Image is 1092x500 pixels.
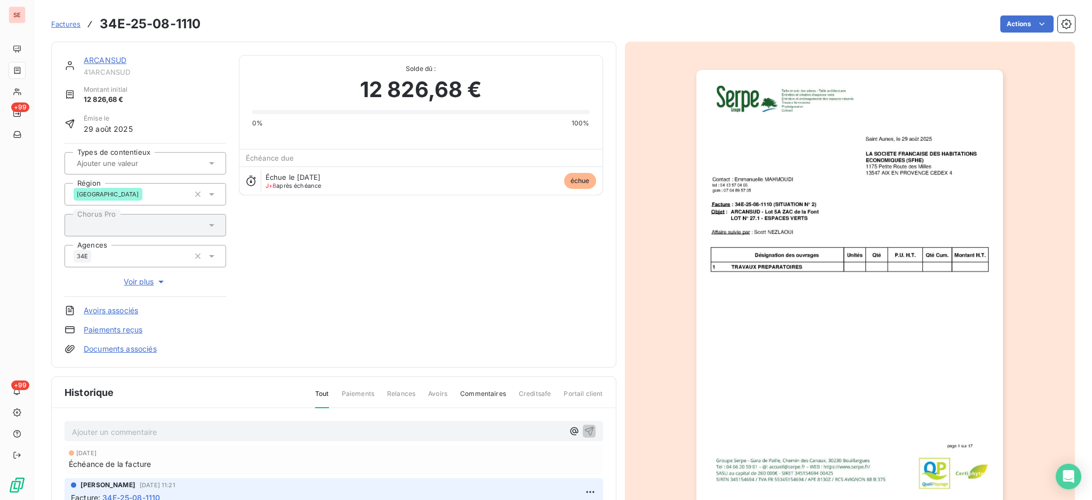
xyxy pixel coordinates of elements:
[246,154,294,162] span: Échéance due
[51,19,81,29] a: Factures
[84,55,126,65] a: ARCANSUD
[428,389,447,407] span: Avoirs
[140,482,175,488] span: [DATE] 11:21
[69,458,151,470] span: Échéance de la facture
[84,114,133,123] span: Émise le
[266,173,320,181] span: Échue le [DATE]
[84,305,138,316] a: Avoirs associés
[65,276,226,288] button: Voir plus
[76,450,97,456] span: [DATE]
[76,158,183,168] input: Ajouter une valeur
[77,191,139,197] span: [GEOGRAPHIC_DATA]
[564,173,596,189] span: échue
[1056,464,1081,489] div: Open Intercom Messenger
[77,253,88,259] span: 34E
[11,380,29,390] span: +99
[84,94,127,105] span: 12 826,68 €
[84,123,133,134] span: 29 août 2025
[9,6,26,23] div: SE
[572,118,590,128] span: 100%
[266,182,276,189] span: J+8
[81,480,135,490] span: [PERSON_NAME]
[9,477,26,494] img: Logo LeanPay
[124,276,166,287] span: Voir plus
[252,64,590,74] span: Solde dû :
[315,389,329,408] span: Tout
[51,20,81,28] span: Factures
[460,389,506,407] span: Commentaires
[100,14,200,34] h3: 34E-25-08-1110
[84,68,226,76] span: 41ARCANSUD
[65,385,114,400] span: Historique
[84,344,157,354] a: Documents associés
[252,118,263,128] span: 0%
[84,324,142,335] a: Paiements reçus
[84,85,127,94] span: Montant initial
[11,102,29,112] span: +99
[387,389,415,407] span: Relances
[564,389,603,407] span: Portail client
[360,74,482,106] span: 12 826,68 €
[266,182,322,189] span: après échéance
[342,389,374,407] span: Paiements
[1000,15,1054,33] button: Actions
[519,389,551,407] span: Creditsafe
